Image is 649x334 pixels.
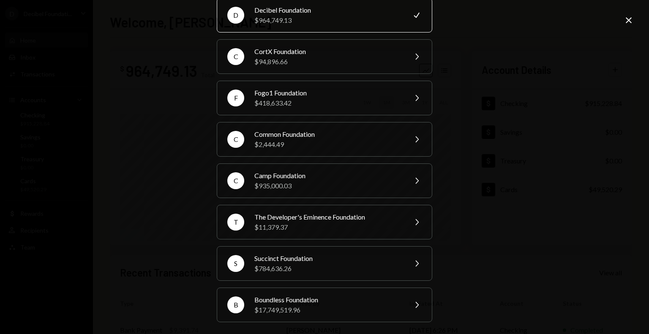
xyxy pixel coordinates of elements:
[254,181,401,191] div: $935,000.03
[217,205,432,239] button: TThe Developer's Eminence Foundation$11,379.37
[227,90,244,106] div: F
[227,214,244,231] div: T
[254,212,401,222] div: The Developer's Eminence Foundation
[254,57,401,67] div: $94,896.66
[227,131,244,148] div: C
[254,222,401,232] div: $11,379.37
[254,5,401,15] div: Decibel Foundation
[254,253,401,263] div: Succinct Foundation
[254,88,401,98] div: Fogo1 Foundation
[227,172,244,189] div: C
[217,122,432,157] button: CCommon Foundation$2,444.49
[217,81,432,115] button: FFogo1 Foundation$418,633.42
[217,246,432,281] button: SSuccinct Foundation$784,636.26
[254,139,401,149] div: $2,444.49
[217,39,432,74] button: CCortX Foundation$94,896.66
[227,255,244,272] div: S
[254,46,401,57] div: CortX Foundation
[254,263,401,274] div: $784,636.26
[254,98,401,108] div: $418,633.42
[254,171,401,181] div: Camp Foundation
[254,295,401,305] div: Boundless Foundation
[217,163,432,198] button: CCamp Foundation$935,000.03
[227,7,244,24] div: D
[227,48,244,65] div: C
[254,15,401,25] div: $964,749.13
[217,288,432,322] button: BBoundless Foundation$17,749,519.96
[254,305,401,315] div: $17,749,519.96
[254,129,401,139] div: Common Foundation
[227,296,244,313] div: B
